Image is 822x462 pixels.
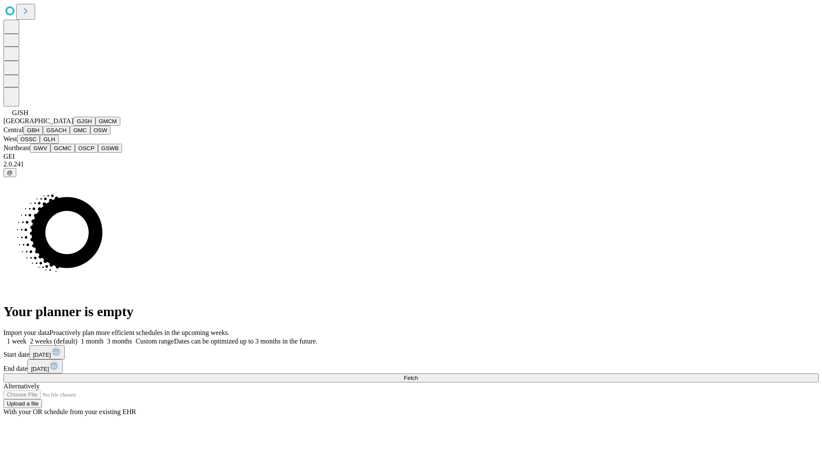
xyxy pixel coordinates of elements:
[30,144,51,153] button: GWV
[7,169,13,176] span: @
[43,126,70,135] button: GSACH
[404,375,418,381] span: Fetch
[27,359,63,373] button: [DATE]
[3,144,30,151] span: Northeast
[3,304,819,320] h1: Your planner is empty
[3,135,17,142] span: West
[7,338,27,345] span: 1 week
[33,352,51,358] span: [DATE]
[3,408,136,415] span: With your OR schedule from your existing EHR
[95,117,120,126] button: GMCM
[3,168,16,177] button: @
[50,329,229,336] span: Proactively plan more efficient schedules in the upcoming weeks.
[31,366,49,372] span: [DATE]
[174,338,317,345] span: Dates can be optimized up to 3 months in the future.
[3,329,50,336] span: Import your data
[3,153,819,160] div: GEI
[24,126,43,135] button: GBH
[3,126,24,133] span: Central
[70,126,90,135] button: GMC
[30,338,77,345] span: 2 weeks (default)
[12,109,28,116] span: GJSH
[17,135,40,144] button: OSSC
[75,144,98,153] button: OSCP
[3,399,42,408] button: Upload a file
[3,117,73,124] span: [GEOGRAPHIC_DATA]
[81,338,104,345] span: 1 month
[3,373,819,382] button: Fetch
[3,160,819,168] div: 2.0.241
[136,338,174,345] span: Custom range
[3,345,819,359] div: Start date
[3,359,819,373] div: End date
[40,135,58,144] button: GLH
[30,345,65,359] button: [DATE]
[3,382,39,390] span: Alternatively
[51,144,75,153] button: GCMC
[73,117,95,126] button: GJSH
[90,126,111,135] button: OSW
[98,144,122,153] button: GSWB
[107,338,132,345] span: 3 months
